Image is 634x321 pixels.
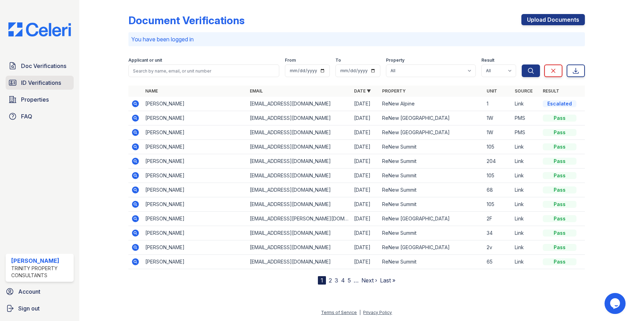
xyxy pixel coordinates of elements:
td: [PERSON_NAME] [142,197,247,212]
div: Pass [543,172,576,179]
td: ReNew [GEOGRAPHIC_DATA] [379,212,483,226]
input: Search by name, email, or unit number [128,64,279,77]
td: [EMAIL_ADDRESS][DOMAIN_NAME] [247,111,351,125]
td: [PERSON_NAME] [142,240,247,255]
span: Doc Verifications [21,62,66,70]
a: Result [543,88,559,94]
td: PMS [512,125,540,140]
td: 105 [484,169,512,183]
td: 2v [484,240,512,255]
iframe: chat widget [605,293,627,314]
td: 34 [484,226,512,240]
a: 5 [348,277,351,284]
td: [PERSON_NAME] [142,140,247,154]
td: [PERSON_NAME] [142,255,247,269]
td: [DATE] [351,197,379,212]
span: Properties [21,95,49,104]
td: [DATE] [351,125,379,140]
span: … [354,276,359,285]
td: ReNew Summit [379,169,483,183]
a: ID Verifications [6,76,74,90]
div: | [359,310,361,315]
span: FAQ [21,112,32,121]
a: 4 [341,277,345,284]
td: [DATE] [351,240,379,255]
td: 204 [484,154,512,169]
td: 1 [484,97,512,111]
td: [EMAIL_ADDRESS][DOMAIN_NAME] [247,255,351,269]
a: Date ▼ [354,88,371,94]
span: ID Verifications [21,78,61,87]
td: [PERSON_NAME] [142,97,247,111]
td: [PERSON_NAME] [142,154,247,169]
td: 65 [484,255,512,269]
a: 2 [329,277,332,284]
td: [PERSON_NAME] [142,169,247,183]
td: 105 [484,197,512,212]
td: [PERSON_NAME] [142,125,247,140]
td: [EMAIL_ADDRESS][DOMAIN_NAME] [247,125,351,140]
label: Applicant or unit [128,57,162,63]
td: ReNew Summit [379,140,483,154]
td: [EMAIL_ADDRESS][DOMAIN_NAME] [247,183,351,197]
td: [DATE] [351,226,379,240]
a: FAQ [6,109,74,123]
div: Pass [543,244,576,251]
td: ReNew Summit [379,226,483,240]
div: Pass [543,230,576,237]
div: Pass [543,258,576,265]
div: Pass [543,186,576,193]
div: Pass [543,201,576,208]
div: [PERSON_NAME] [11,257,71,265]
div: Escalated [543,100,576,107]
td: [DATE] [351,97,379,111]
td: 1W [484,111,512,125]
td: 2F [484,212,512,226]
td: [PERSON_NAME] [142,212,247,226]
td: ReNew Summit [379,197,483,212]
td: [DATE] [351,169,379,183]
a: Email [250,88,263,94]
label: From [285,57,296,63]
td: [PERSON_NAME] [142,111,247,125]
td: [PERSON_NAME] [142,226,247,240]
a: Sign out [3,301,76,315]
td: [EMAIL_ADDRESS][DOMAIN_NAME] [247,140,351,154]
td: Link [512,255,540,269]
td: Link [512,240,540,255]
td: [EMAIL_ADDRESS][DOMAIN_NAME] [247,197,351,212]
td: [DATE] [351,154,379,169]
td: Link [512,140,540,154]
td: [EMAIL_ADDRESS][DOMAIN_NAME] [247,97,351,111]
a: Privacy Policy [363,310,392,315]
td: [EMAIL_ADDRESS][DOMAIN_NAME] [247,154,351,169]
a: Unit [487,88,497,94]
div: Trinity Property Consultants [11,265,71,279]
span: Account [18,287,40,296]
td: [EMAIL_ADDRESS][PERSON_NAME][DOMAIN_NAME] [247,212,351,226]
a: Last » [380,277,395,284]
td: [DATE] [351,212,379,226]
td: [PERSON_NAME] [142,183,247,197]
td: [DATE] [351,140,379,154]
td: [DATE] [351,183,379,197]
td: [DATE] [351,111,379,125]
a: Name [145,88,158,94]
a: Next › [361,277,377,284]
td: ReNew [GEOGRAPHIC_DATA] [379,111,483,125]
td: Link [512,169,540,183]
td: Link [512,97,540,111]
a: Properties [6,93,74,107]
a: Property [382,88,406,94]
a: Account [3,285,76,299]
a: 3 [335,277,338,284]
div: Pass [543,129,576,136]
td: Link [512,212,540,226]
span: Sign out [18,304,40,313]
a: Upload Documents [521,14,585,25]
td: ReNew Summit [379,154,483,169]
div: Pass [543,158,576,165]
a: Doc Verifications [6,59,74,73]
td: Link [512,226,540,240]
